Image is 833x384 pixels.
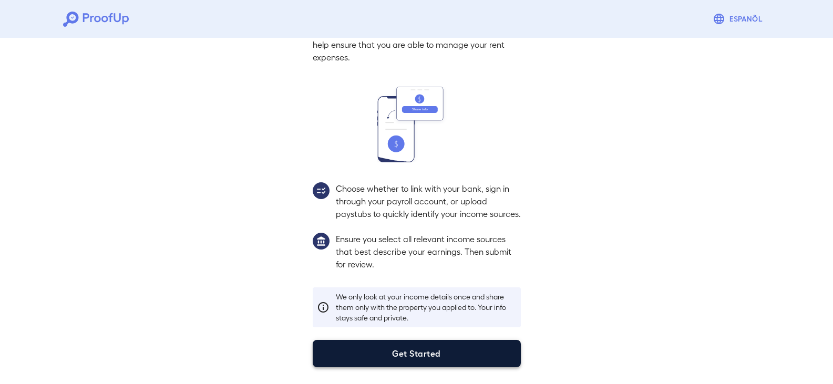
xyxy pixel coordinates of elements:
p: We only look at your income details once and share them only with the property you applied to. Yo... [336,292,517,323]
button: Get Started [313,340,521,367]
p: Choose whether to link with your bank, sign in through your payroll account, or upload paystubs t... [336,182,521,220]
img: group2.svg [313,182,330,199]
button: Espanõl [708,8,770,29]
img: transfer_money.svg [377,87,456,162]
p: Ensure you select all relevant income sources that best describe your earnings. Then submit for r... [336,233,521,271]
img: group1.svg [313,233,330,250]
p: In this step, you'll share your income sources with us to help ensure that you are able to manage... [313,26,521,64]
